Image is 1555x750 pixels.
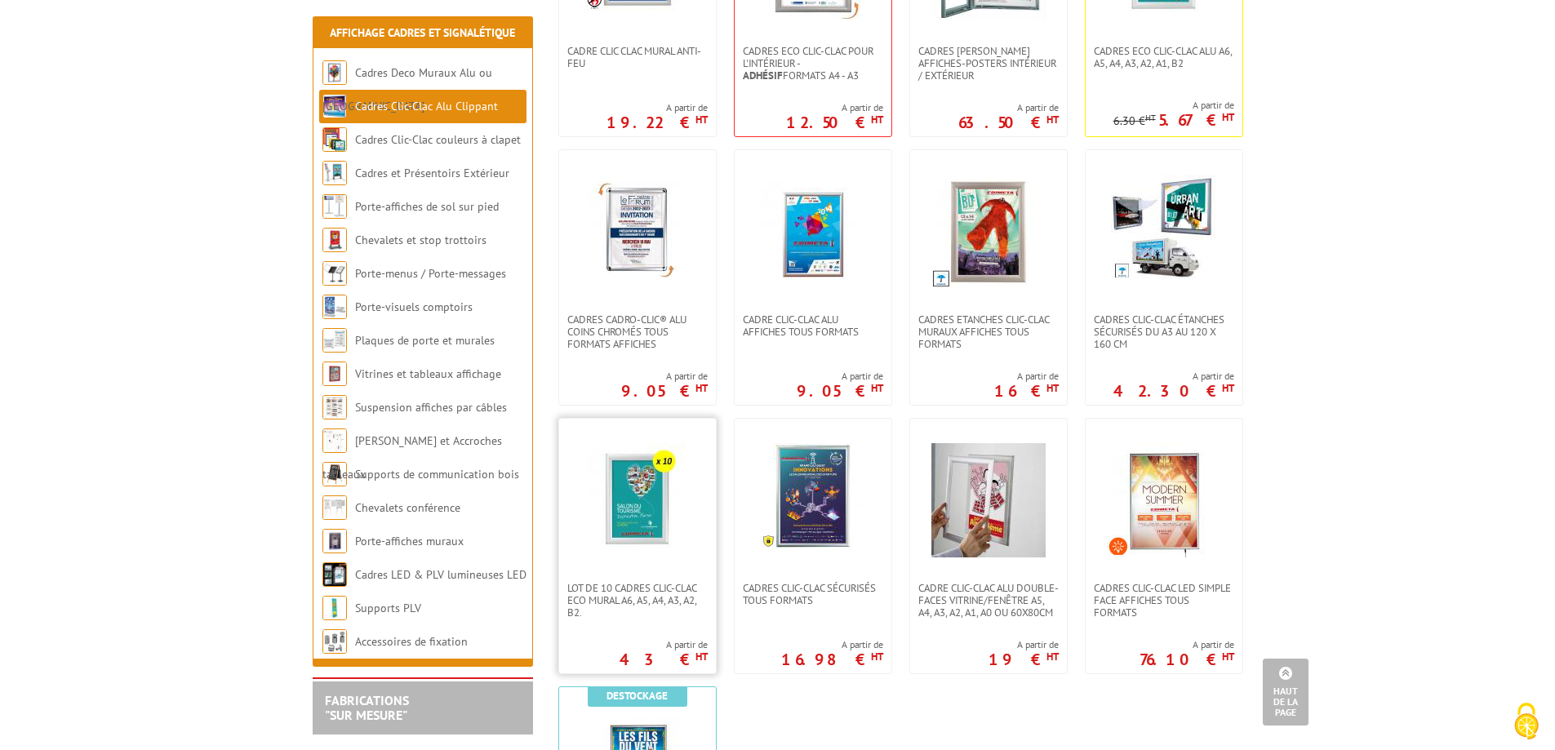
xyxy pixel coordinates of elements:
img: Cadres Clic-Clac Étanches Sécurisés du A3 au 120 x 160 cm [1111,175,1217,281]
b: Destockage [606,689,668,703]
span: A partir de [781,638,883,651]
span: Lot de 10 cadres Clic-Clac Eco mural A6, A5, A4, A3, A2, B2. [567,582,708,619]
span: Cadres Eco Clic-Clac alu A6, A5, A4, A3, A2, A1, B2 [1094,45,1234,69]
p: 16.98 € [781,655,883,664]
a: Cadre clic-clac alu double-faces Vitrine/fenêtre A5, A4, A3, A2, A1, A0 ou 60x80cm [910,582,1067,619]
a: Cadre Clic-Clac Alu affiches tous formats [735,313,891,338]
a: Supports de communication bois [355,467,519,482]
span: A partir de [989,638,1059,651]
img: Cookies (fenêtre modale) [1506,701,1547,742]
img: Porte-visuels comptoirs [322,295,347,319]
img: Cadres Cadro-Clic® Alu coins chromés tous formats affiches [580,175,695,289]
p: 12.50 € [786,118,883,127]
span: Cadres Clic-Clac Étanches Sécurisés du A3 au 120 x 160 cm [1094,313,1234,350]
img: Cadres Clic-Clac LED simple face affiches tous formats [1107,443,1221,557]
sup: HT [871,113,883,126]
span: A partir de [1113,99,1234,112]
span: A partir de [620,638,708,651]
button: Cookies (fenêtre modale) [1498,695,1555,750]
img: Porte-affiches de sol sur pied [322,194,347,219]
p: 19 € [989,655,1059,664]
span: A partir de [994,370,1059,383]
img: Cadres Deco Muraux Alu ou Bois [322,60,347,85]
sup: HT [695,113,708,126]
img: Cadres Clic-Clac couleurs à clapet [322,127,347,152]
a: Cadres [PERSON_NAME] affiches-posters intérieur / extérieur [910,45,1067,82]
span: Cadre clic-clac alu double-faces Vitrine/fenêtre A5, A4, A3, A2, A1, A0 ou 60x80cm [918,582,1059,619]
a: Cadres Clic-Clac LED simple face affiches tous formats [1086,582,1242,619]
p: 63.50 € [958,118,1059,127]
span: A partir de [606,101,708,114]
a: [PERSON_NAME] et Accroches tableaux [322,433,502,482]
a: Suspension affiches par câbles [355,400,507,415]
a: Cadres et Présentoirs Extérieur [355,166,509,180]
a: Accessoires de fixation [355,634,468,649]
sup: HT [1046,113,1059,126]
img: Supports PLV [322,596,347,620]
strong: Adhésif [743,69,783,82]
a: Plaques de porte et murales [355,333,495,348]
img: Porte-affiches muraux [322,529,347,553]
img: Chevalets conférence [322,495,347,520]
a: Chevalets conférence [355,500,460,515]
a: Cadres Deco Muraux Alu ou [GEOGRAPHIC_DATA] [322,65,492,113]
p: 76.10 € [1140,655,1234,664]
p: 42.30 € [1113,386,1234,396]
sup: HT [1145,112,1156,123]
span: A partir de [797,370,883,383]
a: Cadres Eco Clic-Clac alu A6, A5, A4, A3, A2, A1, B2 [1086,45,1242,69]
p: 9.05 € [797,386,883,396]
sup: HT [871,381,883,395]
span: Cadre CLIC CLAC Mural ANTI-FEU [567,45,708,69]
a: Cadres Clic-Clac Sécurisés Tous formats [735,582,891,606]
img: Cadre clic-clac alu double-faces Vitrine/fenêtre A5, A4, A3, A2, A1, A0 ou 60x80cm [931,443,1046,557]
a: Cadres Eco Clic-Clac pour l'intérieur -Adhésifformats A4 - A3 [735,45,891,82]
img: Cadre Clic-Clac Alu affiches tous formats [756,175,870,289]
img: Cadres Clic-Clac Sécurisés Tous formats [760,443,866,549]
span: A partir de [1140,638,1234,651]
img: Cadres Etanches Clic-Clac muraux affiches tous formats [931,175,1046,289]
img: Cimaises et Accroches tableaux [322,428,347,453]
a: Porte-affiches muraux [355,534,464,548]
p: 19.22 € [606,118,708,127]
img: Plaques de porte et murales [322,328,347,353]
img: Suspension affiches par câbles [322,395,347,419]
a: Lot de 10 cadres Clic-Clac Eco mural A6, A5, A4, A3, A2, B2. [559,582,716,619]
a: Affichage Cadres et Signalétique [330,25,515,40]
p: 43 € [620,655,708,664]
span: Cadres Clic-Clac Sécurisés Tous formats [743,582,883,606]
img: Lot de 10 cadres Clic-Clac Eco mural A6, A5, A4, A3, A2, B2. [580,443,695,557]
img: Chevalets et stop trottoirs [322,228,347,252]
sup: HT [1222,650,1234,663]
span: Cadres Eco Clic-Clac pour l'intérieur - formats A4 - A3 [743,45,883,82]
sup: HT [1046,381,1059,395]
img: Accessoires de fixation [322,629,347,654]
sup: HT [1046,650,1059,663]
a: Cadres Cadro-Clic® Alu coins chromés tous formats affiches [559,313,716,350]
img: Porte-menus / Porte-messages [322,261,347,286]
a: Porte-affiches de sol sur pied [355,199,499,214]
a: Porte-visuels comptoirs [355,300,473,314]
img: Cadres LED & PLV lumineuses LED [322,562,347,587]
sup: HT [871,650,883,663]
a: Cadres Clic-Clac Étanches Sécurisés du A3 au 120 x 160 cm [1086,313,1242,350]
p: 5.67 € [1158,115,1234,125]
span: A partir de [958,101,1059,114]
p: 16 € [994,386,1059,396]
a: Supports PLV [355,601,421,615]
a: Cadres Clic-Clac Alu Clippant [355,99,498,113]
p: 6.30 € [1113,115,1156,127]
a: Porte-menus / Porte-messages [355,266,506,281]
sup: HT [695,650,708,663]
a: Vitrines et tableaux affichage [355,366,501,381]
a: Chevalets et stop trottoirs [355,233,486,247]
span: Cadres Clic-Clac LED simple face affiches tous formats [1094,582,1234,619]
a: Haut de la page [1263,659,1308,726]
a: FABRICATIONS"Sur Mesure" [325,692,409,723]
a: Cadres LED & PLV lumineuses LED [355,567,526,582]
sup: HT [1222,381,1234,395]
p: 9.05 € [621,386,708,396]
a: Cadres Etanches Clic-Clac muraux affiches tous formats [910,313,1067,350]
span: A partir de [621,370,708,383]
sup: HT [1222,110,1234,124]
